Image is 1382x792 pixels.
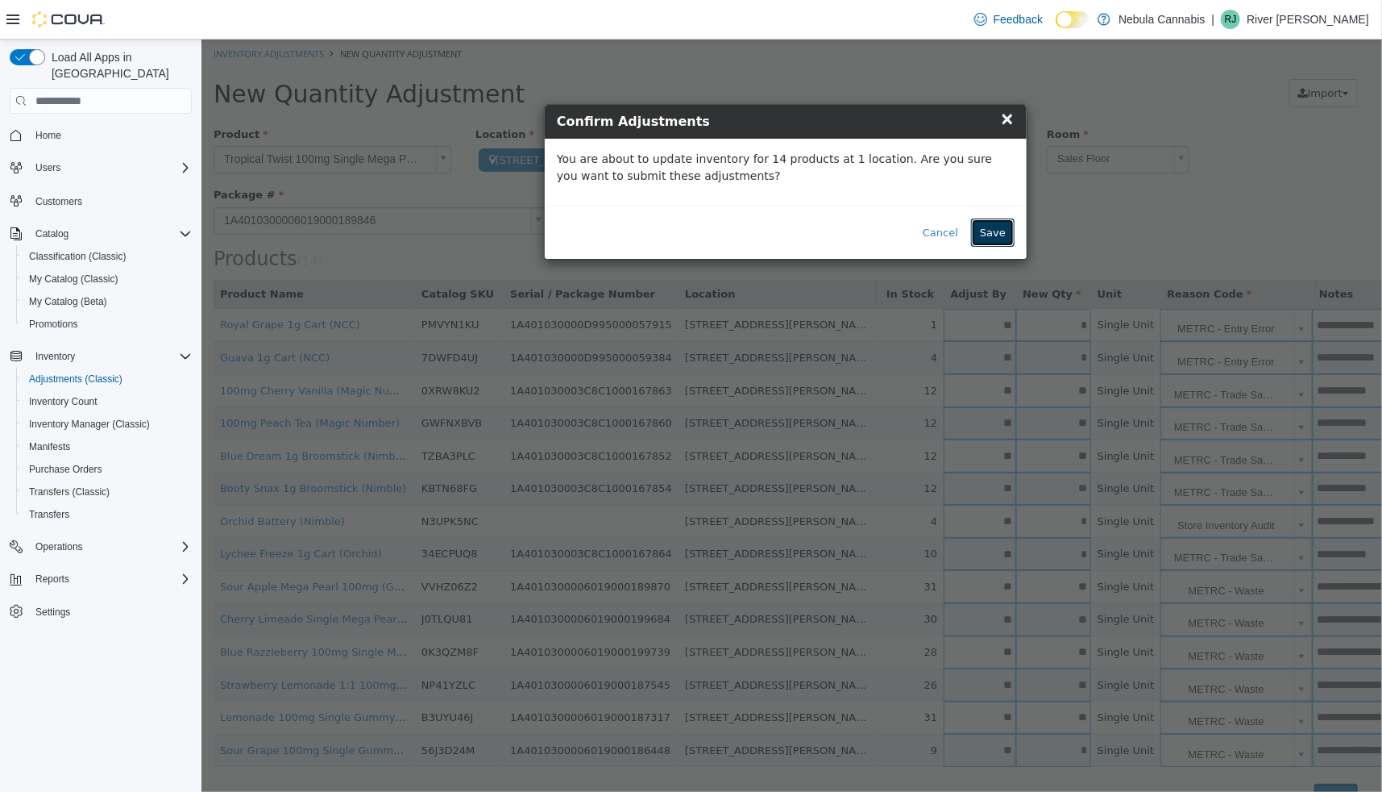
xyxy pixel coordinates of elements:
span: Purchase Orders [23,460,192,479]
input: Dark Mode [1056,11,1089,28]
a: Home [29,126,68,145]
button: Home [3,123,198,147]
span: Transfers [29,508,69,521]
span: Customers [29,190,192,211]
span: Inventory Manager (Classic) [23,415,192,434]
button: Inventory [29,347,81,366]
span: Customers [35,195,82,208]
span: Inventory Manager (Classic) [29,418,150,431]
img: Cova [32,11,105,27]
a: Promotions [23,315,85,334]
p: | [1212,10,1215,29]
span: Settings [29,602,192,622]
button: Manifests [16,436,198,458]
span: Home [35,129,61,142]
button: Inventory [3,345,198,368]
button: Users [3,156,198,179]
span: Inventory Count [29,395,98,408]
span: RJ [1225,10,1237,29]
div: River Jane Valentine [1221,10,1240,29]
a: Manifests [23,437,77,456]
button: Reports [29,569,76,589]
span: Operations [29,537,192,556]
a: Transfers (Classic) [23,482,116,502]
span: Adjustments (Classic) [29,373,122,386]
button: Save [770,179,813,208]
a: Transfers [23,505,76,524]
span: Settings [35,606,70,619]
button: Reports [3,568,198,590]
span: Purchase Orders [29,463,102,476]
button: Promotions [16,313,198,336]
span: My Catalog (Classic) [29,273,118,286]
button: Operations [29,537,89,556]
span: Catalog [29,224,192,244]
p: River [PERSON_NAME] [1247,10,1369,29]
a: My Catalog (Classic) [23,269,125,289]
span: Promotions [23,315,192,334]
a: Inventory Manager (Classic) [23,415,156,434]
button: Customers [3,189,198,212]
button: My Catalog (Beta) [16,290,198,313]
button: Inventory Manager (Classic) [16,413,198,436]
span: Inventory [29,347,192,366]
button: Transfers [16,503,198,526]
span: Catalog [35,227,68,240]
a: Customers [29,192,89,211]
span: Operations [35,540,83,553]
span: Users [35,161,60,174]
span: Load All Apps in [GEOGRAPHIC_DATA] [45,49,192,81]
h4: Confirm Adjustments [355,73,813,92]
a: My Catalog (Beta) [23,292,114,311]
button: Catalog [29,224,75,244]
span: Inventory [35,350,75,363]
p: Nebula Cannabis [1118,10,1205,29]
button: Catalog [3,223,198,245]
span: Transfers (Classic) [23,482,192,502]
a: Inventory Count [23,392,104,411]
a: Adjustments (Classic) [23,369,129,389]
span: Inventory Count [23,392,192,411]
button: Settings [3,600,198,623]
span: Reports [35,573,69,586]
a: Purchase Orders [23,460,109,479]
button: Users [29,158,67,177]
span: My Catalog (Beta) [29,295,107,308]
span: Users [29,158,192,177]
button: Adjustments (Classic) [16,368,198,390]
button: Operations [3,536,198,558]
span: Manifests [29,440,70,453]
nav: Complex example [10,117,192,665]
a: Settings [29,602,77,622]
span: × [799,69,813,89]
button: Cancel [712,179,766,208]
span: Promotions [29,318,78,331]
span: Manifests [23,437,192,456]
button: Inventory Count [16,390,198,413]
a: Classification (Classic) [23,247,133,266]
button: Transfers (Classic) [16,481,198,503]
a: Feedback [968,3,1049,35]
span: My Catalog (Classic) [23,269,192,289]
span: Feedback [994,11,1043,27]
span: Reports [29,569,192,589]
button: Purchase Orders [16,458,198,481]
button: My Catalog (Classic) [16,268,198,290]
p: You are about to update inventory for 14 products at 1 location. Are you sure you want to submit ... [355,111,813,145]
span: My Catalog (Beta) [23,292,192,311]
span: Classification (Classic) [23,247,192,266]
span: Transfers (Classic) [29,486,110,498]
span: Home [29,125,192,145]
span: Classification (Classic) [29,250,127,263]
span: Dark Mode [1056,28,1056,29]
span: Adjustments (Classic) [23,369,192,389]
button: Classification (Classic) [16,245,198,268]
span: Transfers [23,505,192,524]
